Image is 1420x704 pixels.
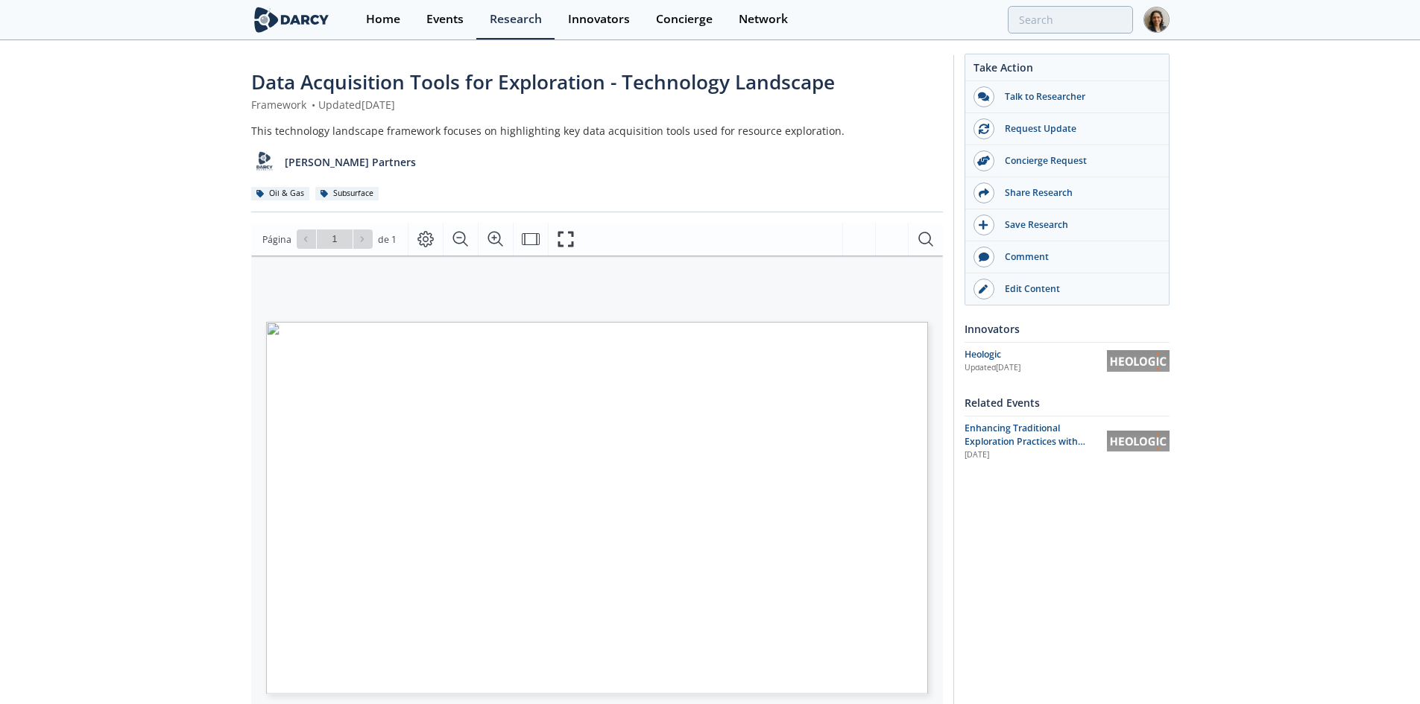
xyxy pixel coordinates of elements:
div: Innovators [568,13,630,25]
a: Edit Content [965,273,1169,305]
span: • [309,98,318,112]
img: Profile [1143,7,1170,33]
div: Save Research [994,218,1161,232]
span: Data Acquisition Tools for Exploration - Technology Landscape [251,69,835,95]
a: Heologic Updated[DATE] Heologic [965,348,1170,374]
div: Share Research [994,186,1161,200]
div: Heologic [965,348,1107,361]
div: Edit Content [994,282,1161,296]
div: Concierge Request [994,154,1161,168]
img: logo-wide.svg [251,7,332,33]
iframe: chat widget [1357,644,1405,689]
div: Concierge [656,13,713,25]
div: Request Update [994,122,1161,136]
div: This technology landscape framework focuses on highlighting key data acquisition tools used for r... [251,123,943,139]
div: Related Events [965,390,1170,416]
img: Heologic [1107,350,1170,371]
div: Home [366,13,400,25]
div: Updated [DATE] [965,362,1107,374]
div: Framework Updated [DATE] [251,97,943,112]
div: Talk to Researcher [994,90,1161,104]
span: Enhancing Traditional Exploration Practices with Novel Helium Survey Technology [965,422,1085,475]
div: Comment [994,250,1161,264]
div: Oil & Gas [251,187,310,200]
div: Research [490,13,542,25]
div: Take Action [965,60,1169,81]
img: Heologic [1107,431,1170,451]
div: Events [426,13,464,25]
div: Subsurface [315,187,379,200]
div: Network [739,13,788,25]
div: Innovators [965,316,1170,342]
a: Enhancing Traditional Exploration Practices with Novel Helium Survey Technology [DATE] Heologic [965,422,1170,461]
input: Advanced Search [1008,6,1133,34]
div: [DATE] [965,449,1096,461]
p: [PERSON_NAME] Partners [285,154,416,170]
